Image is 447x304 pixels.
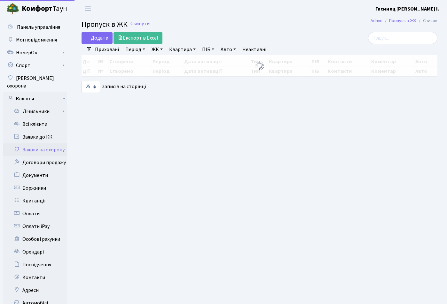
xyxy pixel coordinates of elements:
a: Спорт [3,59,67,72]
a: Адреси [3,284,67,297]
a: Авто [218,44,239,55]
a: Документи [3,169,67,182]
img: logo.png [6,3,19,15]
span: Мої повідомлення [16,36,57,43]
a: Неактивні [240,44,269,55]
span: Додати [86,34,108,42]
nav: breadcrumb [361,14,447,27]
span: Таун [22,4,67,14]
a: [PERSON_NAME] охорона [3,72,67,92]
a: Особові рахунки [3,233,67,246]
a: Всі клієнти [3,118,67,131]
a: Приховані [92,44,122,55]
a: Договори продажу [3,156,67,169]
a: Квитанції [3,194,67,207]
a: Боржники [3,182,67,194]
select: записів на сторінці [82,81,100,93]
a: Панель управління [3,21,67,34]
span: Панель управління [17,24,60,31]
a: Скинути [130,21,150,27]
a: Admin [371,17,382,24]
a: Посвідчення [3,258,67,271]
a: ЖК [149,44,165,55]
a: НомерОк [3,46,67,59]
a: Заявки до КК [3,131,67,143]
a: Додати [82,32,113,44]
a: Орендарі [3,246,67,258]
a: Період [123,44,148,55]
b: Гасинец [PERSON_NAME] I. [375,5,439,12]
a: Лічильники [7,105,67,118]
a: Мої повідомлення [3,34,67,46]
a: Гасинец [PERSON_NAME] I. [375,5,439,13]
li: Список [416,17,437,24]
a: Заявки на охорону [3,143,67,156]
a: ПІБ [200,44,217,55]
a: Клієнти [3,92,67,105]
b: Комфорт [22,4,52,14]
a: Оплати [3,207,67,220]
a: Оплати iPay [3,220,67,233]
a: Пропуск в ЖК [389,17,416,24]
a: Експорт в Excel [114,32,162,44]
span: Пропуск в ЖК [82,19,128,30]
a: Контакти [3,271,67,284]
button: Переключити навігацію [80,4,96,14]
input: Пошук... [368,32,437,44]
img: Обробка... [255,61,265,71]
a: Квартира [167,44,198,55]
label: записів на сторінці [82,81,146,93]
